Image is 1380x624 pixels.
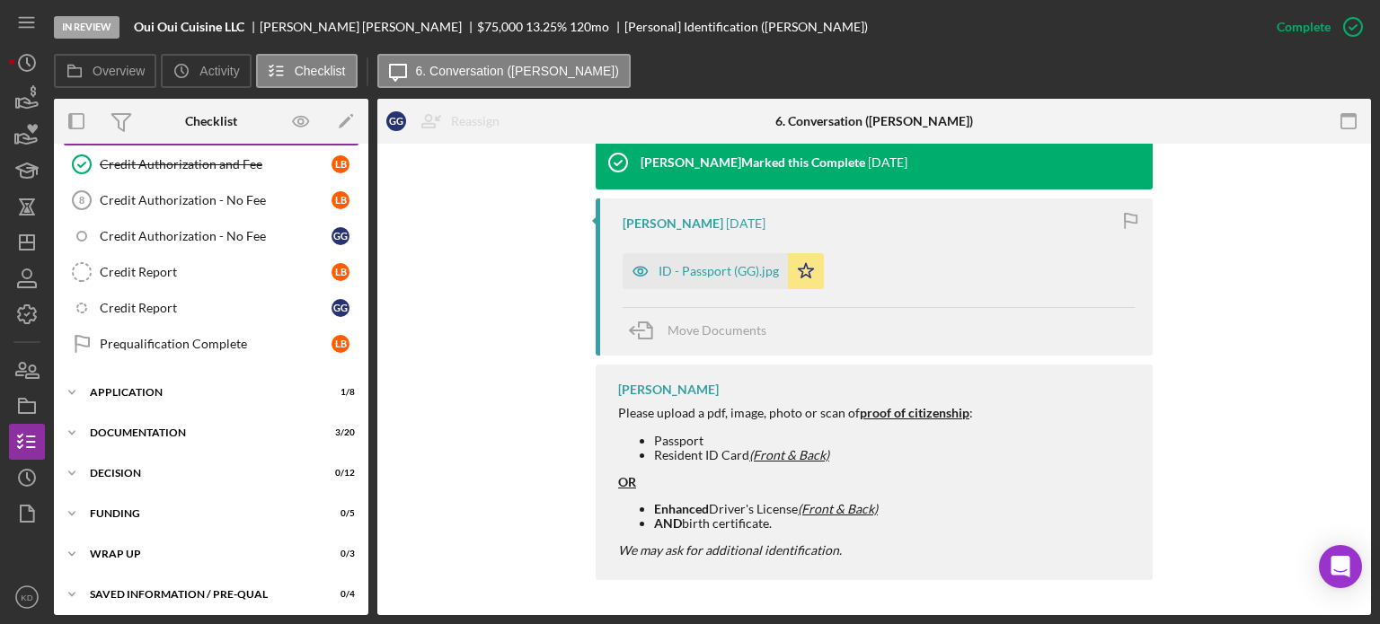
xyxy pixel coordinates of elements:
[323,549,355,559] div: 0 / 3
[161,54,251,88] button: Activity
[1319,545,1362,588] div: Open Intercom Messenger
[90,508,310,519] div: Funding
[775,114,973,128] div: 6. Conversation ([PERSON_NAME])
[100,157,332,171] div: Credit Authorization and Fee
[90,549,310,559] div: Wrap up
[654,448,973,462] li: Resident ID Card
[332,335,349,353] div: L B
[100,193,332,207] div: Credit Authorization - No Fee
[63,182,359,218] a: 8Credit Authorization - No FeeLB
[1259,9,1371,45] button: Complete
[63,254,359,290] a: Credit ReportLB
[63,146,359,182] a: Credit Authorization and FeeLB
[332,263,349,281] div: L B
[641,155,865,170] div: [PERSON_NAME] Marked this Complete
[798,501,878,516] em: (Front & Back)
[79,195,84,206] tspan: 8
[21,593,32,602] text: KD
[323,427,355,438] div: 3 / 20
[726,216,765,231] time: 2025-10-01 02:10
[100,229,332,243] div: Credit Authorization - No Fee
[54,16,119,39] div: In Review
[623,253,824,289] button: ID - Passport (GG).jpg
[1277,9,1331,45] div: Complete
[659,264,779,278] div: ID - Passport (GG).jpg
[54,54,156,88] button: Overview
[332,227,349,245] div: G G
[654,516,973,531] li: birth certificate.
[63,326,359,362] a: Prequalification CompleteLB
[323,468,355,479] div: 0 / 12
[63,290,359,326] a: Credit ReportGG
[323,508,355,519] div: 0 / 5
[332,155,349,173] div: L B
[63,218,359,254] a: Credit Authorization - No FeeGG
[416,64,619,78] label: 6. Conversation ([PERSON_NAME])
[100,301,332,315] div: Credit Report
[377,54,631,88] button: 6. Conversation ([PERSON_NAME])
[654,515,682,531] strong: AND
[323,387,355,398] div: 1 / 8
[618,474,636,489] strong: OR
[749,447,829,462] em: (Front & Back)
[90,589,310,600] div: Saved Information / Pre-Qual
[654,501,709,516] strong: Enhanced
[377,103,517,139] button: GGReassign
[295,64,346,78] label: Checklist
[332,299,349,317] div: G G
[451,103,500,139] div: Reassign
[868,155,907,170] time: 2025-10-01 02:10
[860,405,969,420] strong: proof of citizenship
[100,265,332,279] div: Credit Report
[570,20,609,34] div: 120 mo
[93,64,145,78] label: Overview
[90,427,310,438] div: Documentation
[477,19,523,34] span: $75,000
[623,216,723,231] div: [PERSON_NAME]
[260,20,477,34] div: [PERSON_NAME] [PERSON_NAME]
[100,337,332,351] div: Prequalification Complete
[90,468,310,479] div: Decision
[623,308,784,353] button: Move Documents
[624,20,868,34] div: [Personal] Identification ([PERSON_NAME])
[256,54,358,88] button: Checklist
[526,20,567,34] div: 13.25 %
[134,20,244,34] b: Oui Oui Cuisine LLC
[90,387,310,398] div: Application
[332,191,349,209] div: L B
[618,406,973,420] div: Please upload a pdf, image, photo or scan of :
[668,322,766,338] span: Move Documents
[185,114,237,128] div: Checklist
[654,502,973,516] li: Driver's License
[199,64,239,78] label: Activity
[654,434,973,448] li: Passport
[618,382,719,397] div: [PERSON_NAME]
[618,542,842,558] em: We may ask for additional identification.
[386,111,406,131] div: G G
[9,579,45,615] button: KD
[323,589,355,600] div: 0 / 4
